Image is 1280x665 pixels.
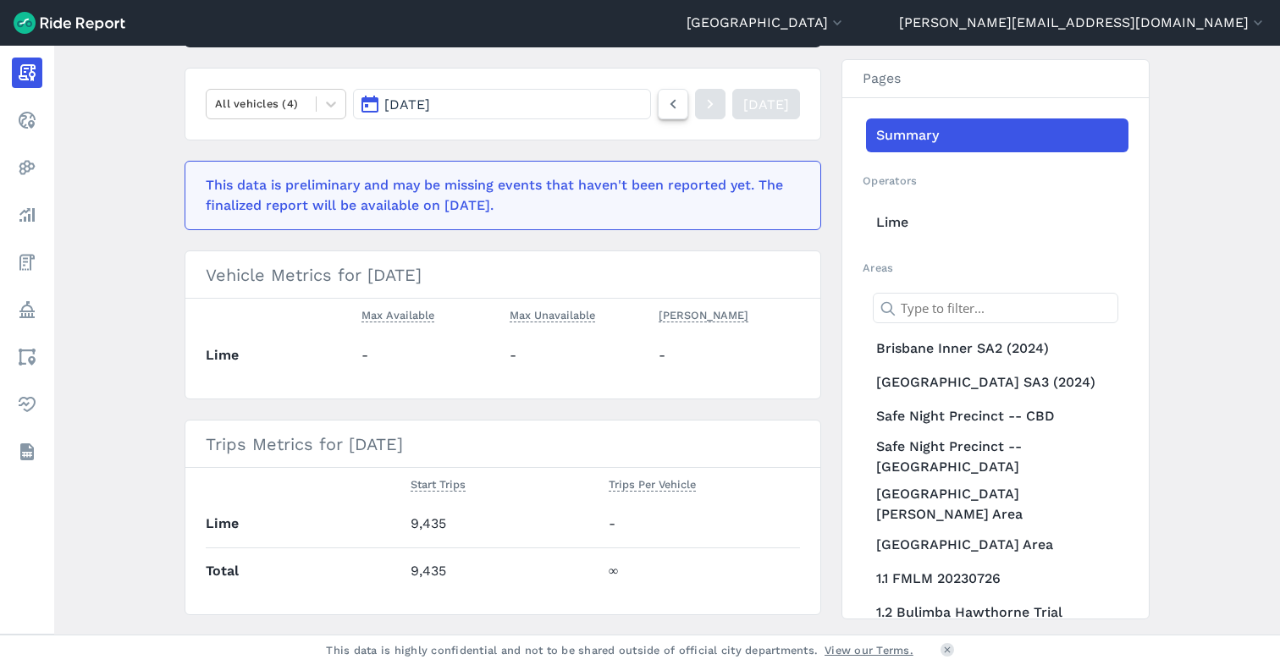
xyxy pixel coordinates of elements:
th: Lime [206,332,355,378]
a: [GEOGRAPHIC_DATA] SA3 (2024) [866,365,1128,399]
a: 1.1 FMLM 20230726 [866,562,1128,596]
span: Max Available [361,305,434,322]
a: [GEOGRAPHIC_DATA] Area [866,528,1128,562]
td: 9,435 [404,501,602,547]
span: Start Trips [411,475,466,492]
button: Trips Per Vehicle [609,475,696,495]
td: 9,435 [404,547,602,594]
td: - [652,332,801,378]
a: Realtime [12,105,42,135]
th: Lime [206,501,404,547]
a: Datasets [12,437,42,467]
span: [DATE] [384,96,430,113]
a: Brisbane Inner SA2 (2024) [866,332,1128,365]
button: [GEOGRAPHIC_DATA] [687,13,846,33]
a: Safe Night Precinct -- [GEOGRAPHIC_DATA] [866,433,1128,481]
img: Ride Report [14,12,125,34]
h3: Pages [842,60,1149,98]
button: Start Trips [411,475,466,495]
th: Total [206,547,404,594]
a: Fees [12,247,42,278]
a: View our Terms. [825,642,913,658]
input: Type to filter... [873,293,1118,323]
td: - [602,501,800,547]
h3: Vehicle Metrics for [DATE] [185,251,820,299]
h2: Operators [863,173,1128,189]
div: This data is preliminary and may be missing events that haven't been reported yet. The finalized ... [206,175,790,216]
span: [PERSON_NAME] [659,305,748,322]
a: Summary [866,118,1128,152]
span: Trips Per Vehicle [609,475,696,492]
a: Heatmaps [12,152,42,183]
button: [PERSON_NAME][EMAIL_ADDRESS][DOMAIN_NAME] [899,13,1266,33]
a: Safe Night Precinct -- CBD [866,399,1128,433]
td: - [355,332,504,378]
a: [GEOGRAPHIC_DATA][PERSON_NAME] Area [866,481,1128,528]
td: - [503,332,652,378]
a: [DATE] [732,89,800,119]
a: Analyze [12,200,42,230]
h3: Trips Metrics for [DATE] [185,420,820,468]
button: [PERSON_NAME] [659,305,748,326]
a: Policy [12,294,42,325]
button: Max Unavailable [510,305,595,326]
a: Report [12,58,42,88]
button: Max Available [361,305,434,326]
a: Lime [866,206,1128,239]
span: Max Unavailable [510,305,595,322]
td: ∞ [602,547,800,594]
button: [DATE] [353,89,651,119]
a: Areas [12,342,42,372]
h2: Areas [863,260,1128,276]
a: 1.2 Bulimba Hawthorne Trial [866,596,1128,629]
a: Health [12,389,42,420]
